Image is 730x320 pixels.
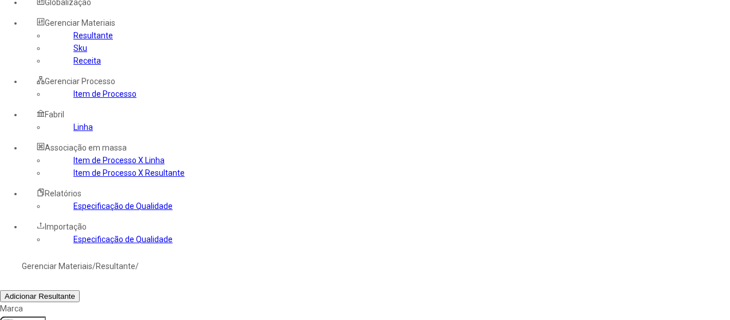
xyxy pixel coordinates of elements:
[5,292,75,301] span: Adicionar Resultante
[96,262,135,271] a: Resultante
[45,77,115,86] span: Gerenciar Processo
[45,143,127,152] span: Associação em massa
[73,235,173,244] a: Especificação de Qualidade
[73,168,185,177] a: Item de Processo X Resultante
[73,202,173,211] a: Especificação de Qualidade
[73,89,136,98] a: Item de Processo
[45,18,115,27] span: Gerenciar Materiais
[73,56,101,65] a: Receita
[73,156,165,165] a: Item de Processo X Linha
[73,123,93,132] a: Linha
[135,262,139,271] nz-breadcrumb-separator: /
[22,262,92,271] a: Gerenciar Materiais
[73,44,87,53] a: Sku
[73,31,113,40] a: Resultante
[45,222,87,231] span: Importação
[45,189,81,198] span: Relatórios
[92,262,96,271] nz-breadcrumb-separator: /
[45,110,64,119] span: Fabril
